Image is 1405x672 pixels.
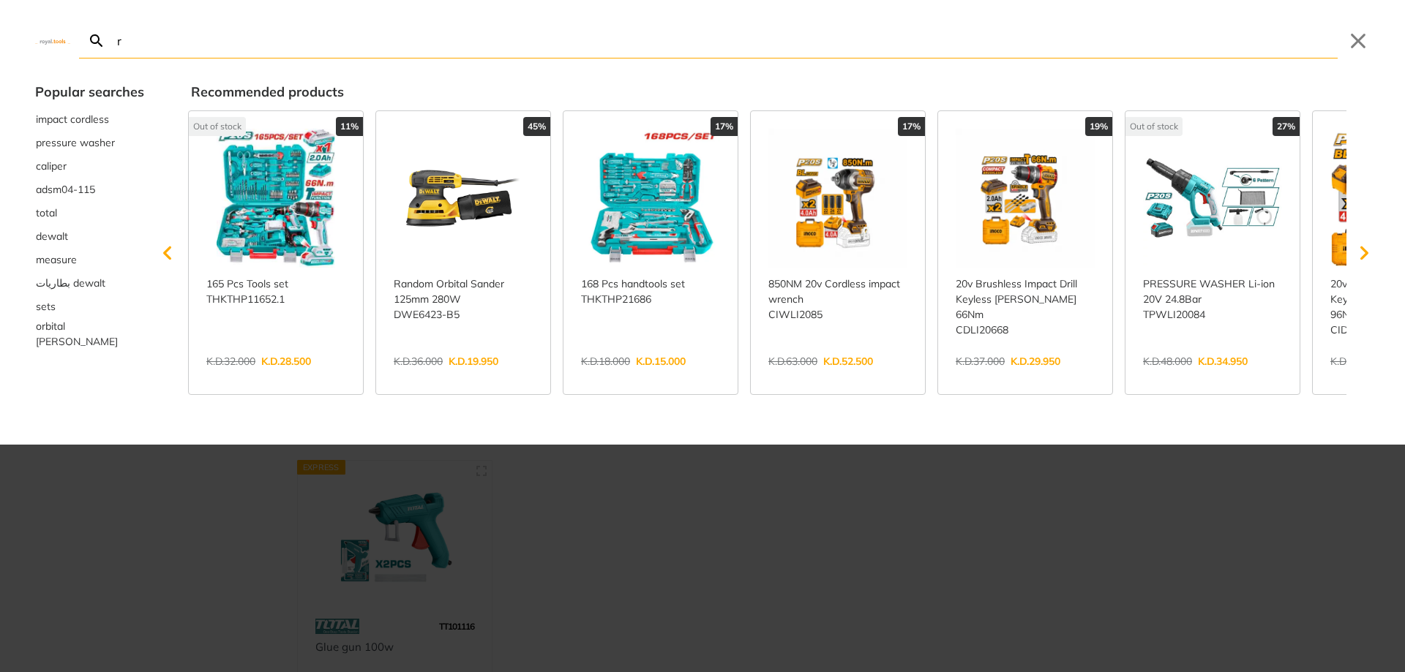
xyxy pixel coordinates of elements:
[114,23,1338,58] input: Search…
[36,135,115,151] span: pressure washer
[88,32,105,50] svg: Search
[35,248,144,271] button: Select suggestion: measure
[35,154,144,178] button: Select suggestion: caliper
[35,295,144,318] div: Suggestion: sets
[898,117,925,136] div: 17%
[35,154,144,178] div: Suggestion: caliper
[36,112,109,127] span: impact cordless
[35,224,144,248] button: Select suggestion: dewalt
[35,271,144,295] div: Suggestion: بطاريات dewalt
[35,178,144,201] button: Select suggestion: adsm04-115
[35,318,144,350] div: Suggestion: orbital sande
[36,229,68,244] span: dewalt
[189,117,246,136] div: Out of stock
[36,299,56,314] span: sets
[35,131,144,154] button: Select suggestion: pressure washer
[36,205,57,221] span: total
[1125,117,1183,136] div: Out of stock
[36,182,95,197] span: adsm04-115
[1273,117,1300,136] div: 27%
[35,107,144,131] button: Select suggestion: impact cordless
[336,117,363,136] div: 11%
[35,107,144,131] div: Suggestion: impact cordless
[523,117,550,136] div: 45%
[711,117,738,136] div: 17%
[35,82,144,102] div: Popular searches
[1085,117,1112,136] div: 19%
[35,248,144,271] div: Suggestion: measure
[35,271,144,295] button: Select suggestion: بطاريات dewalt
[36,252,77,268] span: measure
[35,318,144,350] button: Select suggestion: orbital sande
[191,82,1370,102] div: Recommended products
[36,159,67,174] span: caliper
[36,276,105,291] span: بطاريات dewalt
[153,238,182,268] svg: Scroll left
[35,131,144,154] div: Suggestion: pressure washer
[1346,29,1370,53] button: Close
[35,224,144,248] div: Suggestion: dewalt
[1349,238,1379,268] svg: Scroll right
[35,178,144,201] div: Suggestion: adsm04-115
[35,201,144,224] div: Suggestion: total
[35,37,70,44] img: Close
[36,319,143,350] span: orbital [PERSON_NAME]
[35,201,144,224] button: Select suggestion: total
[35,295,144,318] button: Select suggestion: sets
